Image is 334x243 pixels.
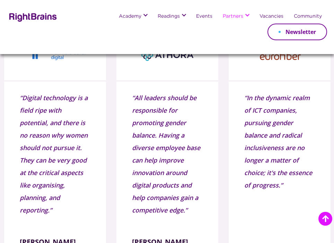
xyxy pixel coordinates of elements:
[196,14,212,19] a: Events
[158,14,180,19] a: Readings
[223,14,243,19] a: Partners
[132,92,203,216] q: All leaders should be responsible for promoting gender balance. Having a diverse employee base ca...
[119,14,141,19] a: Academy
[20,92,90,216] q: Digital technology is a field ripe with potential, and there is no reason why women should not pu...
[294,14,322,19] a: Community
[260,14,283,19] a: Vacancies
[244,92,315,191] q: In the dynamic realm of ICT companies, pursuing gender balance and radical inclusiveness are no l...
[7,12,57,22] img: Rightbrains
[267,24,327,40] a: Newsletter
